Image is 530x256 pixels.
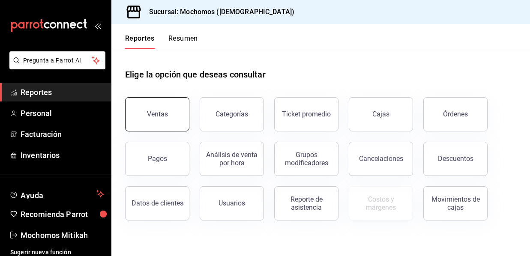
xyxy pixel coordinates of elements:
[280,195,333,211] div: Reporte de asistencia
[125,34,198,49] div: navigation tabs
[21,86,104,98] span: Reportes
[147,110,168,118] div: Ventas
[349,142,413,176] button: Cancelaciones
[200,97,264,131] button: Categorías
[423,142,488,176] button: Descuentos
[438,155,473,163] div: Descuentos
[280,151,333,167] div: Grupos modificadores
[443,110,468,118] div: Órdenes
[125,97,189,131] button: Ventas
[21,229,104,241] span: Mochomos Mitikah
[274,142,338,176] button: Grupos modificadores
[21,208,104,220] span: Recomienda Parrot
[148,155,167,163] div: Pagos
[349,97,413,131] a: Cajas
[23,56,92,65] span: Pregunta a Parrot AI
[372,109,390,119] div: Cajas
[349,186,413,220] button: Contrata inventarios para ver este reporte
[125,186,189,220] button: Datos de clientes
[125,68,266,81] h1: Elige la opción que deseas consultar
[216,110,248,118] div: Categorías
[21,107,104,119] span: Personal
[94,22,101,29] button: open_drawer_menu
[125,142,189,176] button: Pagos
[21,149,104,161] span: Inventarios
[423,97,488,131] button: Órdenes
[359,155,403,163] div: Cancelaciones
[274,97,338,131] button: Ticket promedio
[21,189,93,199] span: Ayuda
[282,110,331,118] div: Ticket promedio
[429,195,482,211] div: Movimientos de cajas
[274,186,338,220] button: Reporte de asistencia
[423,186,488,220] button: Movimientos de cajas
[200,142,264,176] button: Análisis de venta por hora
[142,7,294,17] h3: Sucursal: Mochomos ([DEMOGRAPHIC_DATA])
[125,34,155,49] button: Reportes
[21,128,104,140] span: Facturación
[6,62,105,71] a: Pregunta a Parrot AI
[219,199,245,207] div: Usuarios
[168,34,198,49] button: Resumen
[9,51,105,69] button: Pregunta a Parrot AI
[200,186,264,220] button: Usuarios
[132,199,183,207] div: Datos de clientes
[354,195,407,211] div: Costos y márgenes
[205,151,258,167] div: Análisis de venta por hora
